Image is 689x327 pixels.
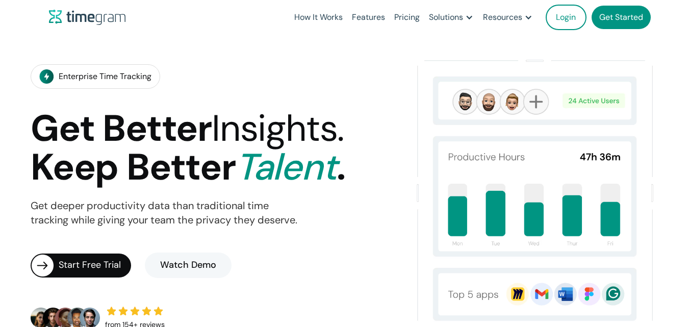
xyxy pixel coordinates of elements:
[212,105,344,152] span: Insights.
[145,253,232,278] a: Watch Demo
[636,261,684,309] iframe: Tidio Chat
[592,6,651,29] a: Get Started
[483,10,522,24] div: Resources
[59,69,151,84] div: Enterprise Time Tracking
[546,5,586,30] a: Login
[31,254,131,278] a: Start Free Trial
[31,109,345,187] h1: Get Better Keep Better .
[236,143,337,191] span: Talent
[59,258,131,272] div: Start Free Trial
[429,10,463,24] div: Solutions
[31,199,297,228] p: Get deeper productivity data than traditional time tracking while giving your team the privacy th...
